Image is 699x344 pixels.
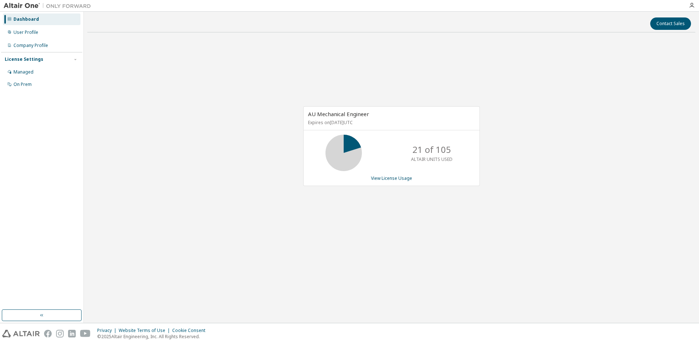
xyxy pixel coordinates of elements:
span: AU Mechanical Engineer [308,110,369,118]
div: Cookie Consent [172,328,210,333]
img: youtube.svg [80,330,91,337]
div: Website Terms of Use [119,328,172,333]
p: 21 of 105 [412,143,451,156]
img: altair_logo.svg [2,330,40,337]
p: ALTAIR UNITS USED [411,156,453,162]
div: Company Profile [13,43,48,48]
div: License Settings [5,56,43,62]
div: Managed [13,69,33,75]
div: Privacy [97,328,119,333]
a: View License Usage [371,175,412,181]
img: instagram.svg [56,330,64,337]
img: facebook.svg [44,330,52,337]
p: © 2025 Altair Engineering, Inc. All Rights Reserved. [97,333,210,340]
p: Expires on [DATE] UTC [308,119,473,126]
img: Altair One [4,2,95,9]
div: On Prem [13,82,32,87]
div: User Profile [13,29,38,35]
div: Dashboard [13,16,39,22]
button: Contact Sales [650,17,691,30]
img: linkedin.svg [68,330,76,337]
